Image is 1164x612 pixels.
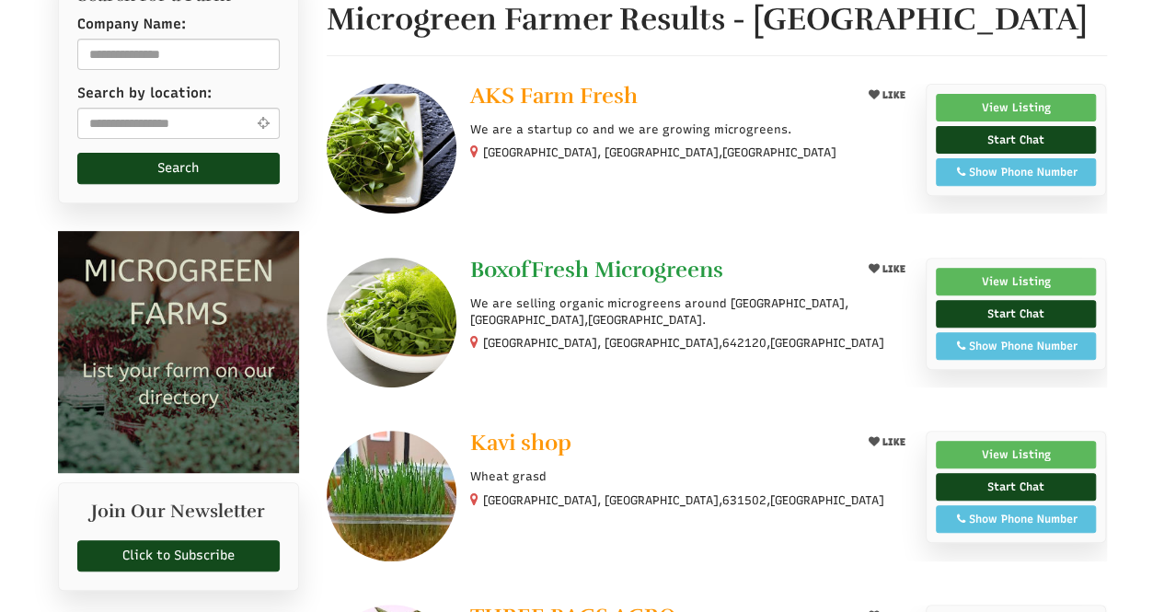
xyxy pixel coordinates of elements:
label: Company Name: [77,15,186,34]
img: AKS Farm Fresh [327,84,456,214]
small: [GEOGRAPHIC_DATA], [GEOGRAPHIC_DATA], [483,145,836,159]
button: LIKE [862,84,912,107]
p: Wheat grasd [470,468,911,485]
span: LIKE [880,89,905,101]
span: 642120 [722,335,766,352]
button: Search [77,153,281,184]
img: BoxofFresh Microgreens [327,258,456,387]
a: Start Chat [936,300,1097,328]
div: Show Phone Number [946,511,1087,527]
p: We are a startup co and we are growing microgreens. [470,121,911,138]
span: [GEOGRAPHIC_DATA] [722,144,836,161]
span: LIKE [880,436,905,448]
img: Microgreen Farms list your microgreen farm today [58,231,300,473]
small: [GEOGRAPHIC_DATA], [GEOGRAPHIC_DATA], , [483,493,884,507]
span: Kavi shop [470,429,571,456]
a: View Listing [936,268,1097,295]
a: Start Chat [936,473,1097,501]
span: AKS Farm Fresh [470,82,638,110]
span: [GEOGRAPHIC_DATA] [770,492,884,509]
label: Search by location: [77,84,212,103]
small: [GEOGRAPHIC_DATA], [GEOGRAPHIC_DATA], , [483,336,884,350]
a: Start Chat [936,126,1097,154]
span: [GEOGRAPHIC_DATA] [770,335,884,352]
span: LIKE [880,263,905,275]
i: Use Current Location [252,116,273,130]
a: AKS Farm Fresh [470,84,847,112]
h2: Join Our Newsletter [77,502,281,531]
button: LIKE [862,431,912,454]
p: We are selling organic microgreens around [GEOGRAPHIC_DATA],[GEOGRAPHIC_DATA],[GEOGRAPHIC_DATA]. [470,295,911,329]
h1: Microgreen Farmer Results - [GEOGRAPHIC_DATA] [327,3,1107,37]
a: View Listing [936,94,1097,121]
a: Click to Subscribe [77,540,281,572]
img: Kavi shop [327,431,456,560]
a: View Listing [936,441,1097,468]
button: LIKE [862,258,912,281]
span: 631502 [722,492,766,509]
span: BoxofFresh Microgreens [470,256,723,283]
a: Kavi shop [470,431,847,459]
a: BoxofFresh Microgreens [470,258,847,286]
div: Show Phone Number [946,338,1087,354]
div: Show Phone Number [946,164,1087,180]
